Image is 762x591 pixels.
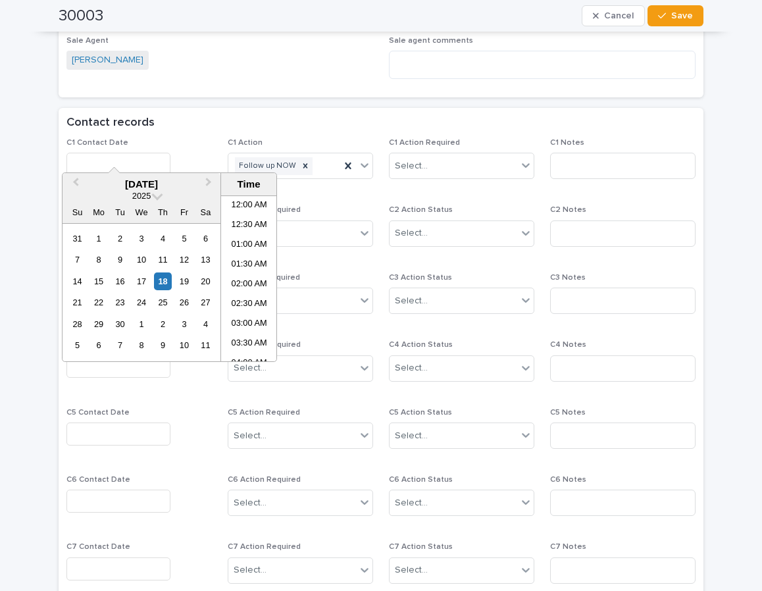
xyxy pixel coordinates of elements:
div: Choose Thursday, October 9th, 2025 [154,336,172,354]
div: Choose Sunday, September 14th, 2025 [68,272,86,290]
li: 04:00 AM [221,354,277,374]
div: Choose Wednesday, September 3rd, 2025 [132,230,150,247]
div: Choose Monday, September 1st, 2025 [90,230,108,247]
span: C7 Notes [550,543,586,551]
div: Choose Wednesday, September 10th, 2025 [132,251,150,269]
div: Choose Saturday, September 27th, 2025 [197,294,215,311]
span: C3 Notes [550,274,586,282]
span: C5 Contact Date [66,409,130,417]
div: Th [154,203,172,221]
button: Previous Month [64,174,85,195]
div: Choose Wednesday, October 1st, 2025 [132,315,150,333]
div: Choose Friday, September 12th, 2025 [175,251,193,269]
div: Choose Monday, October 6th, 2025 [90,336,108,354]
div: Choose Thursday, September 4th, 2025 [154,230,172,247]
div: Choose Friday, September 5th, 2025 [175,230,193,247]
li: 03:30 AM [221,334,277,354]
span: Sale Agent [66,37,109,45]
div: Su [68,203,86,221]
div: Choose Wednesday, September 24th, 2025 [132,294,150,311]
button: Save [648,5,703,26]
span: C3 Action Status [389,274,452,282]
button: Cancel [582,5,645,26]
span: C5 Notes [550,409,586,417]
span: C5 Action Status [389,409,452,417]
div: Choose Thursday, October 2nd, 2025 [154,315,172,333]
div: Select... [395,563,428,577]
div: month 2025-09 [66,228,216,356]
div: Sa [197,203,215,221]
div: Choose Tuesday, September 30th, 2025 [111,315,129,333]
div: Mo [90,203,108,221]
div: Choose Wednesday, October 8th, 2025 [132,336,150,354]
h2: Contact records [66,116,155,130]
span: C6 Contact Date [66,476,130,484]
div: Choose Saturday, October 11th, 2025 [197,336,215,354]
button: Next Month [199,174,220,195]
li: 01:00 AM [221,236,277,255]
div: Choose Monday, September 22nd, 2025 [90,294,108,311]
li: 01:30 AM [221,255,277,275]
span: 2025 [132,191,151,201]
div: Choose Thursday, September 11th, 2025 [154,251,172,269]
div: We [132,203,150,221]
a: [PERSON_NAME] [72,53,143,67]
div: [DATE] [63,178,220,190]
span: C1 Contact Date [66,139,128,147]
div: Select... [395,294,428,308]
span: C1 Notes [550,139,584,147]
div: Choose Tuesday, September 23rd, 2025 [111,294,129,311]
div: Choose Saturday, September 13th, 2025 [197,251,215,269]
div: Select... [395,159,428,173]
div: Choose Friday, October 3rd, 2025 [175,315,193,333]
div: Choose Wednesday, September 17th, 2025 [132,272,150,290]
div: Choose Saturday, September 20th, 2025 [197,272,215,290]
div: Choose Sunday, September 21st, 2025 [68,294,86,311]
div: Select... [234,361,267,375]
div: Choose Tuesday, October 7th, 2025 [111,336,129,354]
span: C4 Notes [550,341,586,349]
li: 12:30 AM [221,216,277,236]
span: C2 Action Status [389,206,453,214]
span: C7 Contact Date [66,543,130,551]
div: Select... [395,361,428,375]
div: Time [224,178,273,190]
div: Tu [111,203,129,221]
div: Choose Sunday, September 28th, 2025 [68,315,86,333]
span: C6 Action Status [389,476,453,484]
div: Select... [234,496,267,510]
span: Cancel [604,11,634,20]
span: C6 Notes [550,476,586,484]
div: Select... [395,226,428,240]
div: Choose Saturday, September 6th, 2025 [197,230,215,247]
span: C1 Action [228,139,263,147]
div: Choose Tuesday, September 9th, 2025 [111,251,129,269]
li: 02:00 AM [221,275,277,295]
div: Choose Sunday, October 5th, 2025 [68,336,86,354]
div: Choose Sunday, September 7th, 2025 [68,251,86,269]
div: Select... [234,429,267,443]
div: Choose Monday, September 15th, 2025 [90,272,108,290]
div: Follow up NOW [235,157,298,175]
h2: 30003 [59,7,103,26]
span: C7 Action Required [228,543,301,551]
span: C1 Action Required [389,139,460,147]
div: Choose Friday, October 10th, 2025 [175,336,193,354]
div: Select... [395,496,428,510]
div: Choose Friday, September 19th, 2025 [175,272,193,290]
div: Choose Tuesday, September 2nd, 2025 [111,230,129,247]
div: Choose Friday, September 26th, 2025 [175,294,193,311]
span: C2 Notes [550,206,586,214]
span: Save [671,11,693,20]
div: Choose Thursday, September 25th, 2025 [154,294,172,311]
div: Choose Tuesday, September 16th, 2025 [111,272,129,290]
span: C4 Action Status [389,341,453,349]
div: Choose Saturday, October 4th, 2025 [197,315,215,333]
div: Choose Sunday, August 31st, 2025 [68,230,86,247]
span: C6 Action Required [228,476,301,484]
li: 03:00 AM [221,315,277,334]
div: Choose Monday, September 8th, 2025 [90,251,108,269]
span: C5 Action Required [228,409,300,417]
span: Sale agent comments [389,37,473,45]
div: Fr [175,203,193,221]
